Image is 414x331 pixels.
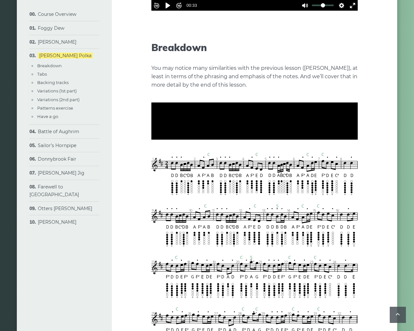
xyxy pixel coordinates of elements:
[37,105,73,111] a: Patterns exercise
[38,206,92,211] a: Otters [PERSON_NAME]
[151,42,358,53] h2: Breakdown
[38,219,76,225] a: [PERSON_NAME]
[29,184,79,198] a: Farewell to [GEOGRAPHIC_DATA]
[38,25,64,31] a: Foggy Dew
[38,143,76,148] a: Sailor’s Hornpipe
[151,64,358,89] p: You may notice many similarities with the previous lesson ([PERSON_NAME]), at least in terms of t...
[37,97,80,102] a: Variations (2nd part)
[38,156,76,162] a: Donnybrook Fair
[37,80,69,85] a: Backing tracks
[38,39,76,45] a: [PERSON_NAME]
[37,63,62,68] a: Breakdown
[38,170,84,176] a: [PERSON_NAME] Jig
[37,88,77,93] a: Variations (1st part)
[38,11,76,17] a: Course Overview
[37,71,47,77] a: Tabs
[38,129,79,134] a: Battle of Aughrim
[37,114,58,119] a: Have a go
[38,53,93,59] a: [PERSON_NAME] Polka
